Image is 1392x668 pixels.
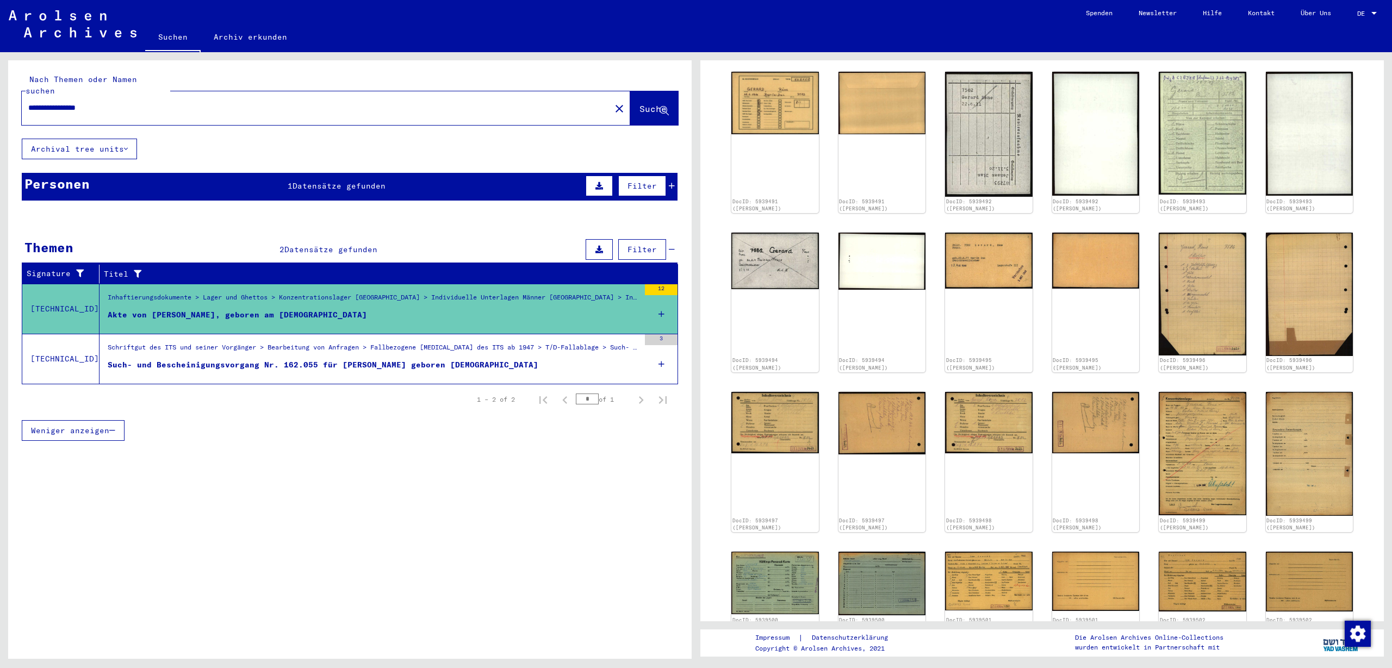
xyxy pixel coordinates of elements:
img: 001.jpg [731,552,819,614]
div: Titel [104,269,656,280]
button: Filter [618,176,666,196]
a: DocID: 5939496 ([PERSON_NAME]) [1160,357,1209,371]
img: 002.jpg [1266,552,1353,611]
img: 002.jpg [838,72,926,134]
button: Last page [652,389,674,410]
a: DocID: 5939498 ([PERSON_NAME]) [946,517,995,531]
a: DocID: 5939493 ([PERSON_NAME]) [1160,198,1209,212]
a: DocID: 5939492 ([PERSON_NAME]) [1053,198,1102,212]
button: Clear [608,97,630,119]
span: Suche [639,103,667,114]
img: 002.jpg [838,552,926,615]
a: DocID: 5939495 ([PERSON_NAME]) [1053,357,1102,371]
div: Signature [27,265,102,283]
a: Impressum [755,632,798,644]
a: DocID: 5939499 ([PERSON_NAME]) [1266,517,1315,531]
a: DocID: 5939502 ([PERSON_NAME]) [1160,617,1209,630]
div: Titel [104,265,667,283]
a: DocID: 5939497 ([PERSON_NAME]) [732,517,781,531]
img: 002.jpg [838,392,926,454]
a: DocID: 5939496 ([PERSON_NAME]) [1266,357,1315,371]
a: DocID: 5939491 ([PERSON_NAME]) [732,198,781,212]
td: [TECHNICAL_ID] [22,334,100,384]
td: [TECHNICAL_ID] [22,284,100,334]
p: Copyright © Arolsen Archives, 2021 [755,644,901,653]
a: DocID: 5939494 ([PERSON_NAME]) [839,357,888,371]
a: DocID: 5939500 ([PERSON_NAME]) [839,617,888,630]
img: 001.jpg [945,72,1033,197]
p: Die Arolsen Archives Online-Collections [1075,633,1223,642]
a: DocID: 5939492 ([PERSON_NAME]) [946,198,995,212]
img: Arolsen_neg.svg [9,10,136,38]
img: 002.jpg [1052,552,1140,611]
div: 1 – 2 of 2 [477,395,515,404]
img: 002.jpg [1266,233,1353,355]
img: 001.jpg [945,233,1033,288]
div: | [755,632,901,644]
button: Weniger anzeigen [22,420,125,441]
div: Such- und Bescheinigungsvorgang Nr. 162.055 für [PERSON_NAME] geboren [DEMOGRAPHIC_DATA] [108,359,538,371]
div: Inhaftierungsdokumente > Lager und Ghettos > Konzentrationslager [GEOGRAPHIC_DATA] > Individuelle... [108,292,639,308]
img: 001.jpg [1159,72,1246,195]
a: DocID: 5939501 ([PERSON_NAME]) [1053,617,1102,630]
button: First page [532,389,554,410]
span: Filter [627,245,657,254]
button: Archival tree units [22,139,137,159]
span: Filter [627,181,657,191]
a: DocID: 5939500 ([PERSON_NAME]) [732,617,781,630]
button: Suche [630,91,678,125]
span: Datensätze gefunden [293,181,386,191]
img: 001.jpg [945,392,1033,453]
mat-label: Nach Themen oder Namen suchen [26,74,137,96]
img: 001.jpg [1159,233,1246,355]
div: Personen [24,174,90,193]
img: 001.jpg [1159,552,1246,611]
a: DocID: 5939501 ([PERSON_NAME]) [946,617,995,630]
a: DocID: 5939498 ([PERSON_NAME]) [1053,517,1102,531]
img: 001.jpg [1159,392,1246,515]
span: DE [1357,10,1369,17]
img: 002.jpg [1052,392,1140,453]
img: 002.jpg [838,233,926,290]
img: yv_logo.png [1321,629,1362,656]
img: 001.jpg [731,392,819,453]
span: 1 [288,181,293,191]
p: wurden entwickelt in Partnerschaft mit [1075,642,1223,652]
button: Filter [618,239,666,260]
div: Signature [27,268,91,279]
img: Zustimmung ändern [1345,621,1371,647]
div: Akte von [PERSON_NAME], geboren am [DEMOGRAPHIC_DATA] [108,309,367,321]
div: 3 [645,334,678,345]
img: 002.jpg [1266,392,1353,516]
a: Datenschutzerklärung [803,632,901,644]
span: Weniger anzeigen [31,426,109,435]
a: DocID: 5939502 ([PERSON_NAME]) [1266,617,1315,630]
a: DocID: 5939494 ([PERSON_NAME]) [732,357,781,371]
img: 002.jpg [1052,233,1140,288]
img: 001.jpg [731,233,819,289]
div: Schriftgut des ITS und seiner Vorgänger > Bearbeitung von Anfragen > Fallbezogene [MEDICAL_DATA] ... [108,342,639,358]
a: DocID: 5939499 ([PERSON_NAME]) [1160,517,1209,531]
div: of 1 [576,394,630,404]
img: 001.jpg [731,72,819,134]
a: DocID: 5939495 ([PERSON_NAME]) [946,357,995,371]
a: Archiv erkunden [201,24,300,50]
button: Next page [630,389,652,410]
a: DocID: 5939491 ([PERSON_NAME]) [839,198,888,212]
a: DocID: 5939497 ([PERSON_NAME]) [839,517,888,531]
a: Suchen [145,24,201,52]
img: 002.jpg [1052,72,1140,195]
button: Previous page [554,389,576,410]
a: DocID: 5939493 ([PERSON_NAME]) [1266,198,1315,212]
img: 001.jpg [945,552,1033,610]
mat-icon: close [613,102,626,115]
img: 002.jpg [1266,72,1353,196]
